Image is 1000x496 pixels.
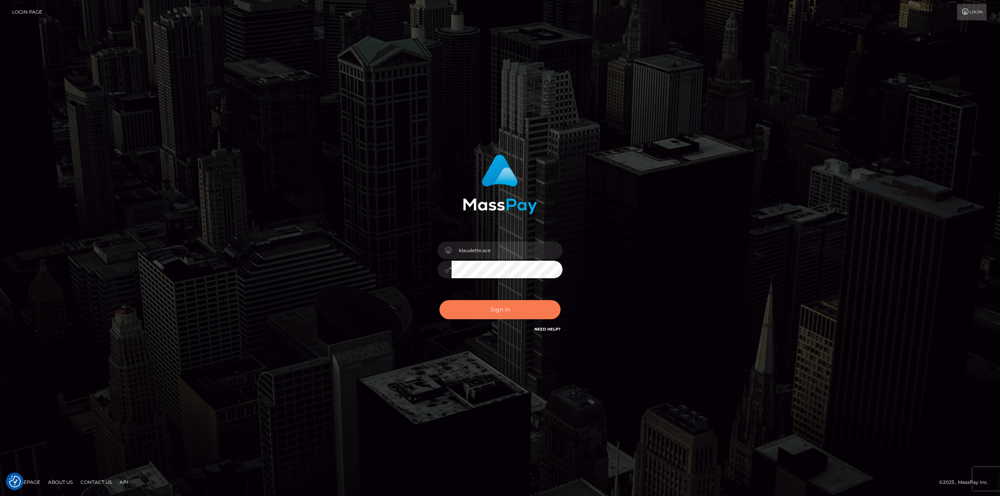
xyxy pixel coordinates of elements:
input: Username... [452,242,562,259]
button: Consent Preferences [9,476,21,487]
a: Login Page [12,4,42,20]
button: Sign in [439,300,561,319]
a: Login [957,4,987,20]
a: Need Help? [534,327,561,332]
a: Homepage [9,476,43,488]
img: Revisit consent button [9,476,21,487]
a: API [116,476,131,488]
div: © 2025 , MassPay Inc. [939,478,994,487]
a: About Us [45,476,76,488]
a: Contact Us [77,476,115,488]
img: MassPay Login [463,155,537,214]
